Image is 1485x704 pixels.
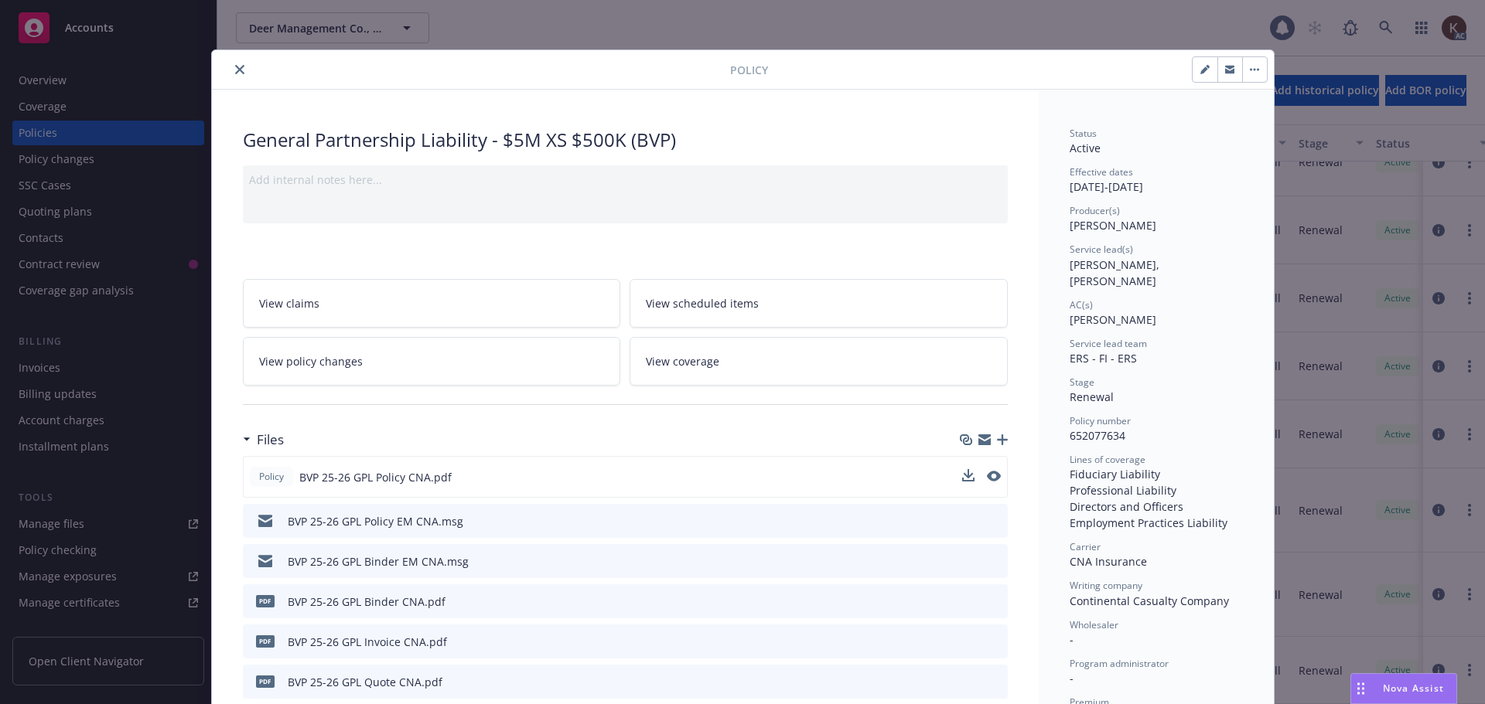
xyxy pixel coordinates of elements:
[288,593,445,610] div: BVP 25-26 GPL Binder CNA.pdf
[1350,673,1457,704] button: Nova Assist
[1070,414,1131,427] span: Policy number
[1351,674,1371,703] div: Drag to move
[963,634,975,650] button: download file
[1070,389,1114,404] span: Renewal
[288,674,442,690] div: BVP 25-26 GPL Quote CNA.pdf
[963,674,975,690] button: download file
[288,553,469,570] div: BVP 25-26 GPL Binder EM CNA.msg
[1070,498,1243,515] div: Directors and Officers
[1070,141,1101,155] span: Active
[962,469,975,481] button: download file
[1070,579,1142,592] span: Writing company
[987,471,1001,481] button: preview file
[1070,218,1156,233] span: [PERSON_NAME]
[243,337,621,386] a: View policy changes
[730,62,768,78] span: Policy
[257,430,284,450] h3: Files
[1070,204,1120,217] span: Producer(s)
[259,295,319,311] span: View claims
[256,675,275,687] span: pdf
[256,470,287,484] span: Policy
[1070,657,1169,670] span: Program administrator
[988,674,1002,690] button: preview file
[256,595,275,607] span: pdf
[1070,127,1097,140] span: Status
[1070,243,1133,256] span: Service lead(s)
[299,469,452,485] span: BVP 25-26 GPL Policy CNA.pdf
[630,337,1008,386] a: View coverage
[1070,671,1074,685] span: -
[288,513,463,529] div: BVP 25-26 GPL Policy EM CNA.msg
[249,172,1002,188] div: Add internal notes here...
[963,593,975,610] button: download file
[963,553,975,570] button: download file
[1070,298,1093,311] span: AC(s)
[1070,165,1133,179] span: Effective dates
[646,295,759,311] span: View scheduled items
[962,469,975,485] button: download file
[243,127,1008,153] div: General Partnership Liability - $5M XS $500K (BVP)
[1070,618,1118,631] span: Wholesaler
[1070,466,1243,482] div: Fiduciary Liability
[256,635,275,647] span: pdf
[1070,515,1243,531] div: Employment Practices Liability
[1070,165,1243,195] div: [DATE] - [DATE]
[259,353,363,369] span: View policy changes
[1070,312,1156,327] span: [PERSON_NAME]
[1070,482,1243,498] div: Professional Liability
[230,60,249,79] button: close
[988,513,1002,529] button: preview file
[1070,428,1125,443] span: 652077634
[1070,593,1229,608] span: Continental Casualty Company
[1070,337,1147,350] span: Service lead team
[988,553,1002,570] button: preview file
[963,513,975,529] button: download file
[1070,453,1145,466] span: Lines of coverage
[288,634,447,650] div: BVP 25-26 GPL Invoice CNA.pdf
[630,279,1008,328] a: View scheduled items
[987,469,1001,485] button: preview file
[1070,554,1147,569] span: CNA Insurance
[1383,682,1444,695] span: Nova Assist
[988,593,1002,610] button: preview file
[1070,351,1137,366] span: ERS - FI - ERS
[243,430,284,450] div: Files
[1070,376,1094,389] span: Stage
[1070,540,1101,553] span: Carrier
[243,279,621,328] a: View claims
[1070,257,1162,288] span: [PERSON_NAME], [PERSON_NAME]
[646,353,719,369] span: View coverage
[988,634,1002,650] button: preview file
[1070,632,1074,647] span: -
